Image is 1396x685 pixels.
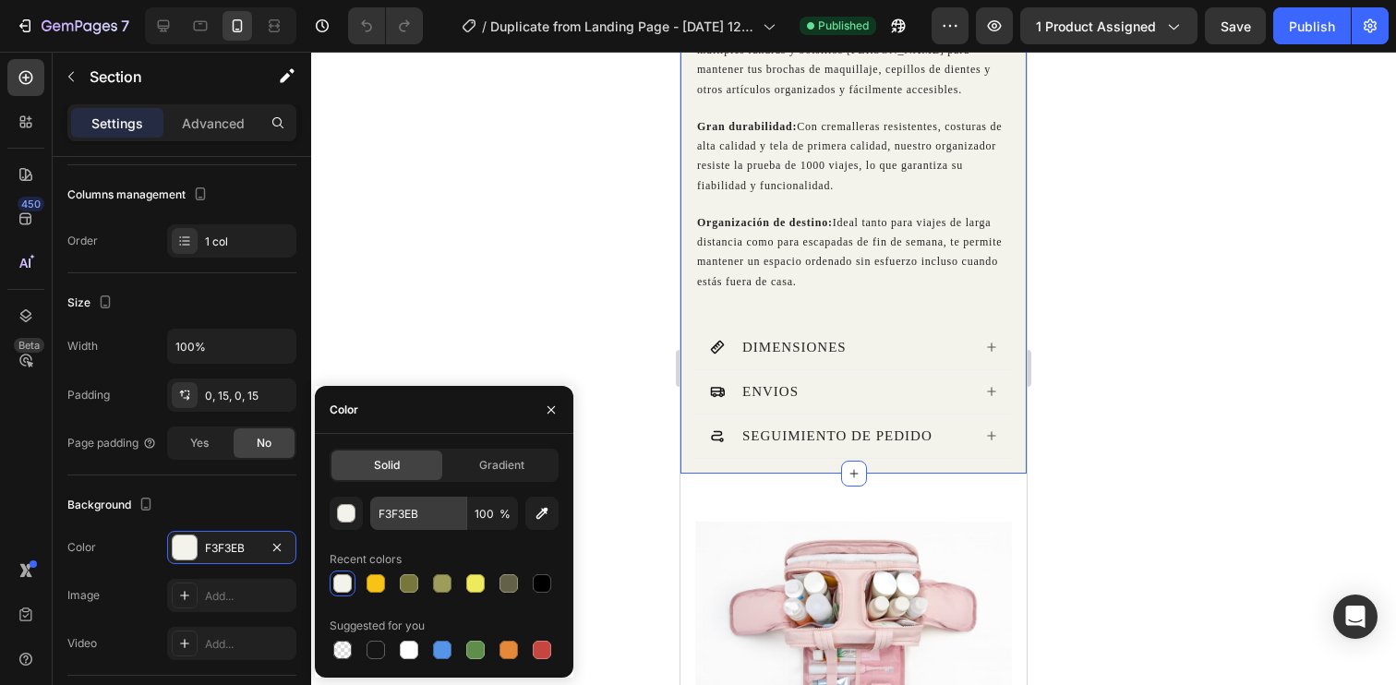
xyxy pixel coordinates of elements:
div: Beta [14,338,44,353]
div: Size [67,291,116,316]
input: Eg: FFFFFF [370,497,466,530]
p: Section [90,66,241,88]
div: Color [330,402,358,418]
div: Image [67,587,100,604]
span: Duplicate from Landing Page - [DATE] 12:18:46 [490,17,755,36]
div: Order [67,233,98,249]
div: Background [67,493,157,518]
span: 1 product assigned [1036,17,1156,36]
button: Publish [1273,7,1351,44]
span: / [482,17,487,36]
input: Auto [168,330,295,363]
div: 0, 15, 0, 15 [205,388,292,404]
div: Recent colors [330,551,402,568]
div: Undo/Redo [348,7,423,44]
span: Published [818,18,869,34]
div: Page padding [67,435,157,451]
span: No [257,435,271,451]
div: Suggested for you [330,618,425,634]
div: Width [67,338,98,355]
div: Add... [205,636,292,653]
button: Save [1205,7,1266,44]
p: Settings [91,114,143,133]
span: Gradient [479,457,524,474]
span: Solid [374,457,400,474]
div: Columns management [67,183,211,208]
div: 1 col [205,234,292,250]
iframe: Design area [680,52,1027,685]
div: Padding [67,387,110,403]
div: Color [67,539,96,556]
p: Advanced [182,114,245,133]
div: Video [67,635,97,652]
p: 7 [121,15,129,37]
button: 7 [7,7,138,44]
img: image_demo.jpg [15,470,331,681]
div: Open Intercom Messenger [1333,595,1378,639]
span: % [499,506,511,523]
span: Save [1221,18,1251,34]
div: F3F3EB [205,540,259,557]
div: Add... [205,588,292,605]
div: Publish [1289,17,1335,36]
span: Yes [190,435,209,451]
div: 450 [18,197,44,211]
button: 1 product assigned [1020,7,1197,44]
